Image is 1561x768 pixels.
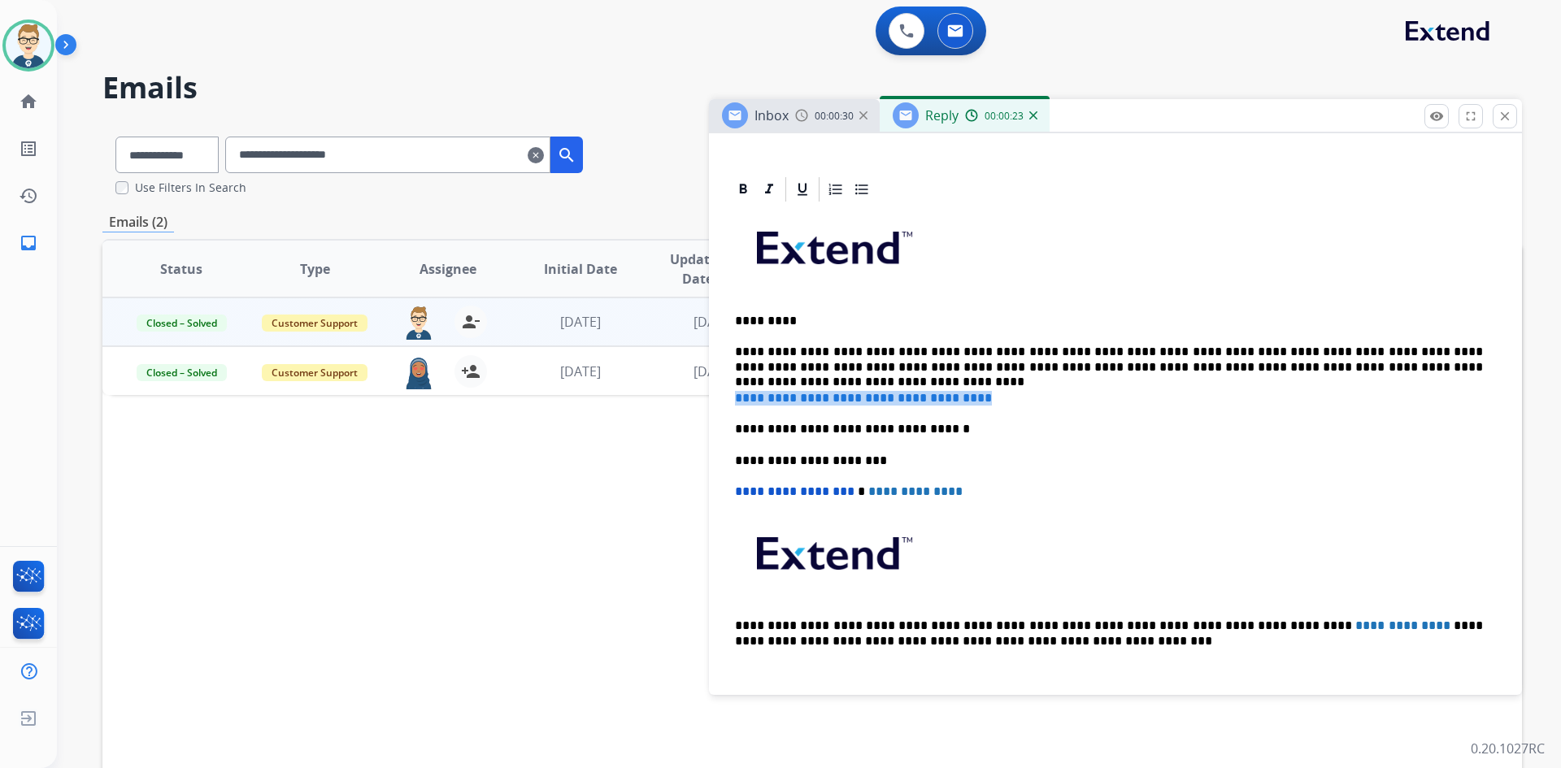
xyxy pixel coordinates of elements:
span: Customer Support [262,315,367,332]
span: Reply [925,106,959,124]
span: [DATE] [694,362,734,380]
p: 0.20.1027RC [1471,739,1545,758]
span: 00:00:30 [815,110,854,123]
span: Status [160,259,202,279]
span: Initial Date [544,259,617,279]
span: Updated Date [661,249,735,289]
span: 00:00:23 [985,110,1024,123]
p: Emails (2) [102,212,174,232]
mat-icon: fullscreen [1463,109,1478,124]
label: Use Filters In Search [135,180,246,196]
mat-icon: person_add [461,362,480,381]
div: Ordered List [824,177,848,202]
span: [DATE] [560,362,601,380]
span: Type [300,259,330,279]
img: avatar [6,23,51,68]
mat-icon: home [19,92,38,111]
span: Customer Support [262,364,367,381]
div: Bullet List [850,177,874,202]
mat-icon: person_remove [461,312,480,332]
h2: Emails [102,72,1522,104]
span: Assignee [420,259,476,279]
div: Underline [790,177,815,202]
mat-icon: list_alt [19,139,38,158]
mat-icon: clear [528,145,544,165]
mat-icon: search [557,145,576,165]
mat-icon: remove_red_eye [1429,109,1444,124]
span: Inbox [754,106,789,124]
mat-icon: history [19,186,38,206]
div: Bold [731,177,755,202]
img: agent-avatar [402,306,435,340]
span: [DATE] [560,313,601,331]
mat-icon: inbox [19,233,38,253]
mat-icon: close [1498,109,1512,124]
span: Closed – Solved [137,315,227,332]
img: agent-avatar [402,355,435,389]
span: [DATE] [694,313,734,331]
span: Closed – Solved [137,364,227,381]
div: Italic [757,177,781,202]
